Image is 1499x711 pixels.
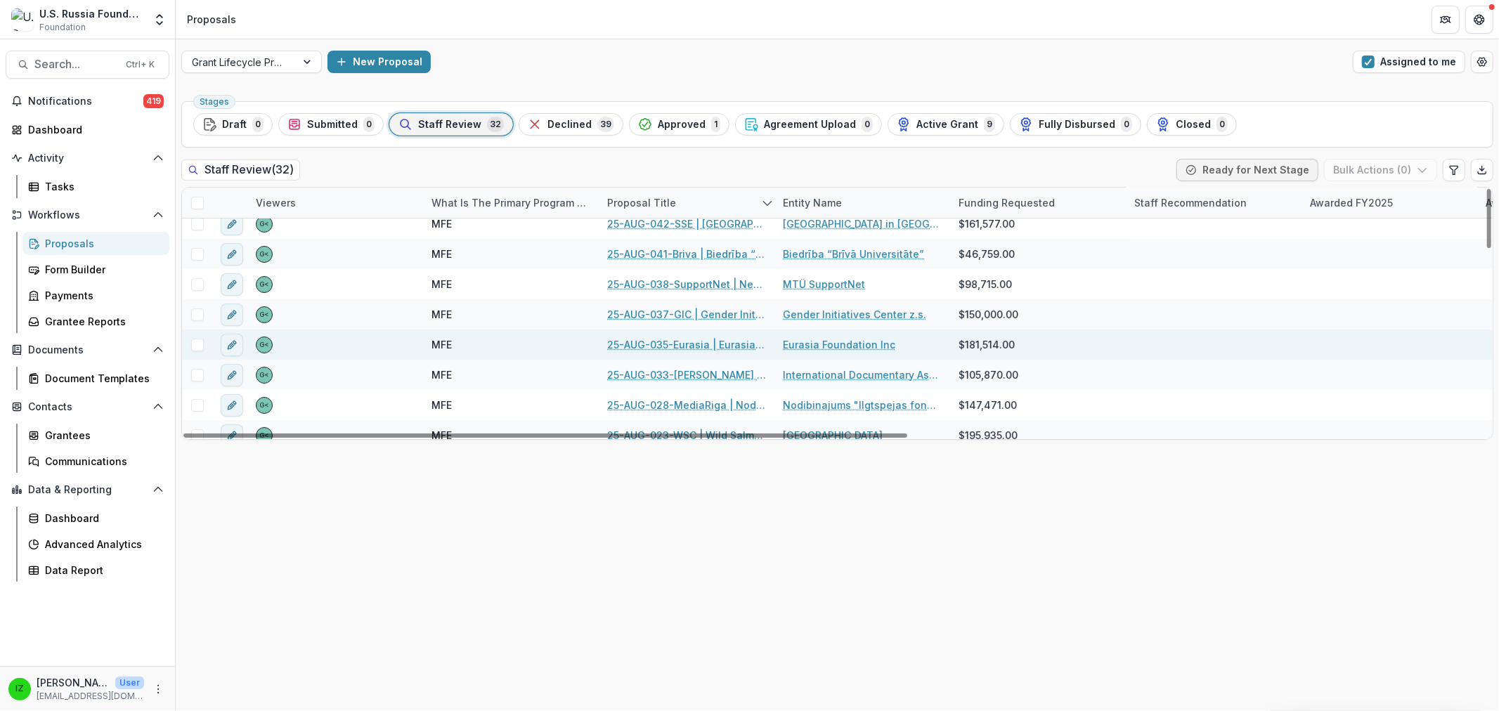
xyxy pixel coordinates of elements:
button: edit [221,304,243,326]
div: Entity Name [774,195,850,210]
div: Entity Name [774,188,950,218]
div: What is the primary program area your project fits in to? [423,195,599,210]
div: Gennady Podolny <gpodolny@usrf.us> [259,251,269,258]
div: Funding Requested [950,195,1063,210]
span: MFE [431,307,452,322]
div: Dashboard [28,122,158,137]
span: Active Grant [916,119,978,131]
svg: sorted descending [762,197,773,209]
div: Gennady Podolny <gpodolny@usrf.us> [259,341,269,348]
span: 419 [143,94,164,108]
span: $98,715.00 [959,277,1012,292]
button: Declined39 [519,113,623,136]
a: [GEOGRAPHIC_DATA] [783,428,883,443]
span: Staff Review [418,119,481,131]
span: $150,000.00 [959,307,1018,322]
button: Open table manager [1471,51,1493,73]
div: Document Templates [45,371,158,386]
a: Eurasia Foundation Inc [783,337,895,352]
button: Export table data [1471,159,1493,181]
div: Funding Requested [950,188,1126,218]
a: MTÜ SupportNet [783,277,865,292]
button: Open Data & Reporting [6,478,169,501]
a: Tasks [22,175,169,198]
div: Proposals [187,12,236,27]
a: 25-AUG-033-[PERSON_NAME] | International Documentary Association - 2025 - Grant Proposal Applicat... [607,367,766,382]
div: Viewers [247,188,423,218]
button: Approved1 [629,113,729,136]
a: Advanced Analytics [22,533,169,556]
div: Grantee Reports [45,314,158,329]
a: Form Builder [22,258,169,281]
span: MFE [431,398,452,412]
div: Proposals [45,236,158,251]
button: Get Help [1465,6,1493,34]
button: Search... [6,51,169,79]
span: MFE [431,247,452,261]
button: Open entity switcher [150,6,169,34]
span: Contacts [28,401,147,413]
a: International Documentary Association [783,367,942,382]
a: Communications [22,450,169,473]
button: Active Grant9 [888,113,1004,136]
button: Open Activity [6,147,169,169]
a: 25-AUG-041-Briva | Biedrība “Brīvā Universitāte” - 2025 - Grant Proposal Application ([DATE]) [607,247,766,261]
span: Closed [1176,119,1211,131]
button: New Proposal [327,51,431,73]
button: edit [221,424,243,447]
div: Staff Recommendation [1126,195,1255,210]
a: Dashboard [6,118,169,141]
a: Document Templates [22,367,169,390]
span: $46,759.00 [959,247,1015,261]
span: Documents [28,344,147,356]
span: 0 [1216,117,1228,132]
span: MFE [431,367,452,382]
div: Tasks [45,179,158,194]
h2: Staff Review ( 32 ) [181,159,300,180]
div: Gennady Podolny <gpodolny@usrf.us> [259,281,269,288]
div: Advanced Analytics [45,537,158,552]
span: MFE [431,428,452,443]
a: 25-AUG-035-Eurasia | Eurasia Foundation - 2025 - Grant Proposal Application ([DATE]) [607,337,766,352]
a: Dashboard [22,507,169,530]
span: Approved [658,119,706,131]
button: Assigned to me [1353,51,1465,73]
span: Agreement Upload [764,119,856,131]
img: U.S. Russia Foundation [11,8,34,31]
div: What is the primary program area your project fits in to? [423,188,599,218]
div: Gennady Podolny <gpodolny@usrf.us> [259,372,269,379]
p: User [115,677,144,689]
button: Ready for Next Stage [1176,159,1318,181]
button: edit [221,243,243,266]
div: Proposal Title [599,188,774,218]
a: Biedrība “Brīvā Universitāte” [783,247,924,261]
div: Staff Recommendation [1126,188,1302,218]
div: Gennady Podolny <gpodolny@usrf.us> [259,402,269,409]
button: Open Workflows [6,204,169,226]
span: 0 [252,117,264,132]
span: Workflows [28,209,147,221]
span: 39 [597,117,614,132]
span: $181,514.00 [959,337,1015,352]
span: MFE [431,337,452,352]
span: $105,870.00 [959,367,1018,382]
span: $161,577.00 [959,216,1015,231]
div: Communications [45,454,158,469]
span: MFE [431,277,452,292]
div: Viewers [247,195,304,210]
button: edit [221,394,243,417]
button: Agreement Upload0 [735,113,882,136]
span: 9 [984,117,995,132]
div: Form Builder [45,262,158,277]
div: Payments [45,288,158,303]
a: 25-AUG-028-MediaRiga | Nodibinajums "Ilgtspejas fonds" - 2025 - Grant Proposal Application ([DATE]) [607,398,766,412]
button: Partners [1432,6,1460,34]
a: Grantees [22,424,169,447]
div: Grantees [45,428,158,443]
div: Awarded FY2025 [1302,188,1477,218]
span: 1 [711,117,720,132]
div: Gennady Podolny <gpodolny@usrf.us> [259,311,269,318]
